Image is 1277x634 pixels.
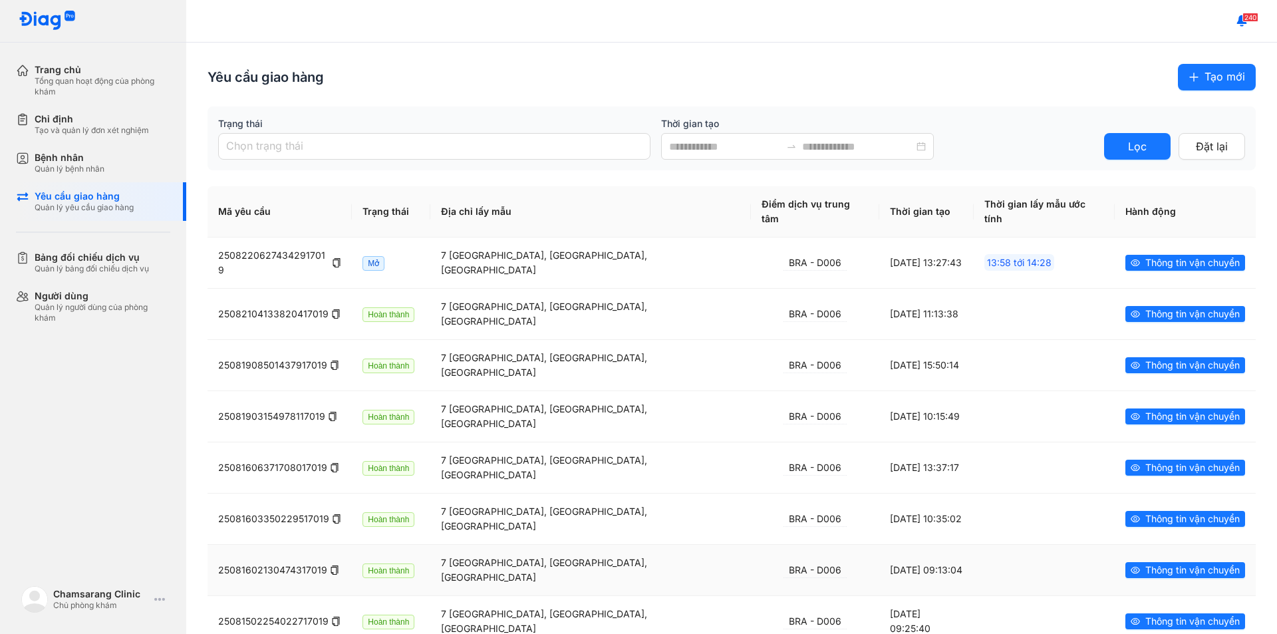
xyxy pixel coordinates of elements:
span: Tạo mới [1205,69,1245,85]
span: copy [332,514,341,524]
td: [DATE] 15:50:14 [879,339,974,391]
span: Hoàn thành [362,359,414,373]
label: Trạng thái [218,117,650,130]
label: Thời gian tạo [661,117,1093,130]
td: [DATE] 13:27:43 [879,238,974,288]
th: Mã yêu cầu [208,186,352,238]
span: eye [1131,463,1140,472]
div: Quản lý yêu cầu giao hàng [35,202,134,213]
span: copy [330,565,339,575]
span: Thông tin vận chuyển [1145,255,1240,270]
div: 7 [GEOGRAPHIC_DATA], [GEOGRAPHIC_DATA], [GEOGRAPHIC_DATA] [441,555,740,585]
div: 25081502254022717019 [218,614,341,629]
span: 240 [1242,13,1258,22]
th: Thời gian lấy mẫu ước tính [974,186,1115,238]
span: Hoàn thành [362,563,414,578]
div: Người dùng [35,290,170,302]
div: BRA - D006 [783,563,847,578]
span: to [786,141,797,152]
span: Thông tin vận chuyển [1145,460,1240,475]
th: Hành động [1115,186,1256,238]
div: 25082206274342917019 [218,248,341,277]
button: eyeThông tin vận chuyển [1125,562,1245,578]
div: Quản lý bảng đối chiếu dịch vụ [35,263,149,274]
button: Lọc [1104,133,1171,160]
span: Thông tin vận chuyển [1145,409,1240,424]
td: [DATE] 10:15:49 [879,391,974,442]
span: Lọc [1128,138,1147,155]
div: Yêu cầu giao hàng [208,68,324,86]
img: logo [21,586,48,613]
div: 7 [GEOGRAPHIC_DATA], [GEOGRAPHIC_DATA], [GEOGRAPHIC_DATA] [441,299,740,329]
button: eyeThông tin vận chuyển [1125,613,1245,629]
div: Trang chủ [35,64,170,76]
span: Thông tin vận chuyển [1145,563,1240,577]
td: [DATE] 09:13:04 [879,544,974,595]
button: eyeThông tin vận chuyển [1125,306,1245,322]
span: eye [1131,309,1140,319]
div: Bệnh nhân [35,152,104,164]
th: Địa chỉ lấy mẫu [430,186,751,238]
div: BRA - D006 [783,307,847,322]
img: logo [19,11,76,31]
button: Đặt lại [1179,133,1245,160]
span: eye [1131,617,1140,626]
td: [DATE] 11:13:38 [879,288,974,339]
span: copy [328,412,337,421]
div: 7 [GEOGRAPHIC_DATA], [GEOGRAPHIC_DATA], [GEOGRAPHIC_DATA] [441,351,740,380]
div: BRA - D006 [783,255,847,271]
div: 7 [GEOGRAPHIC_DATA], [GEOGRAPHIC_DATA], [GEOGRAPHIC_DATA] [441,504,740,534]
th: Trạng thái [352,186,430,238]
span: 13:58 tới 14:28 [984,254,1054,271]
button: eyeThông tin vận chuyển [1125,255,1245,271]
div: 25081602130474317019 [218,563,341,577]
button: eyeThông tin vận chuyển [1125,511,1245,527]
span: Thông tin vận chuyển [1145,512,1240,526]
th: Thời gian tạo [879,186,974,238]
div: BRA - D006 [783,460,847,476]
div: 7 [GEOGRAPHIC_DATA], [GEOGRAPHIC_DATA], [GEOGRAPHIC_DATA] [441,248,740,277]
span: Hoàn thành [362,512,414,527]
div: 25081908501437917019 [218,358,341,373]
div: Chamsarang Clinic [53,588,149,600]
button: plusTạo mới [1178,64,1256,90]
span: Thông tin vận chuyển [1145,307,1240,321]
span: copy [330,361,339,370]
div: BRA - D006 [783,614,847,629]
span: swap-right [786,141,797,152]
div: Quản lý người dùng của phòng khám [35,302,170,323]
div: Yêu cầu giao hàng [35,190,134,202]
span: Thông tin vận chuyển [1145,358,1240,373]
button: eyeThông tin vận chuyển [1125,357,1245,373]
span: copy [331,617,341,626]
div: Chủ phòng khám [53,600,149,611]
div: 25081603350229517019 [218,512,341,526]
div: Tạo và quản lý đơn xét nghiệm [35,125,149,136]
td: [DATE] 13:37:17 [879,442,974,493]
div: BRA - D006 [783,512,847,527]
div: BRA - D006 [783,409,847,424]
span: Mở [362,256,384,271]
div: 7 [GEOGRAPHIC_DATA], [GEOGRAPHIC_DATA], [GEOGRAPHIC_DATA] [441,453,740,482]
span: eye [1131,514,1140,524]
span: Đặt lại [1196,138,1228,155]
td: [DATE] 10:35:02 [879,493,974,544]
button: eyeThông tin vận chuyển [1125,408,1245,424]
span: copy [331,309,341,319]
span: eye [1131,412,1140,421]
span: eye [1131,258,1140,267]
div: 25081903154978117019 [218,409,341,424]
span: eye [1131,565,1140,575]
span: Hoàn thành [362,307,414,322]
span: copy [332,258,341,267]
div: 7 [GEOGRAPHIC_DATA], [GEOGRAPHIC_DATA], [GEOGRAPHIC_DATA] [441,402,740,431]
div: Quản lý bệnh nhân [35,164,104,174]
button: eyeThông tin vận chuyển [1125,460,1245,476]
th: Điểm dịch vụ trung tâm [751,186,879,238]
span: Hoàn thành [362,410,414,424]
span: eye [1131,361,1140,370]
div: 25081606371708017019 [218,460,341,475]
span: plus [1189,72,1199,82]
div: 25082104133820417019 [218,307,341,321]
span: Hoàn thành [362,615,414,629]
